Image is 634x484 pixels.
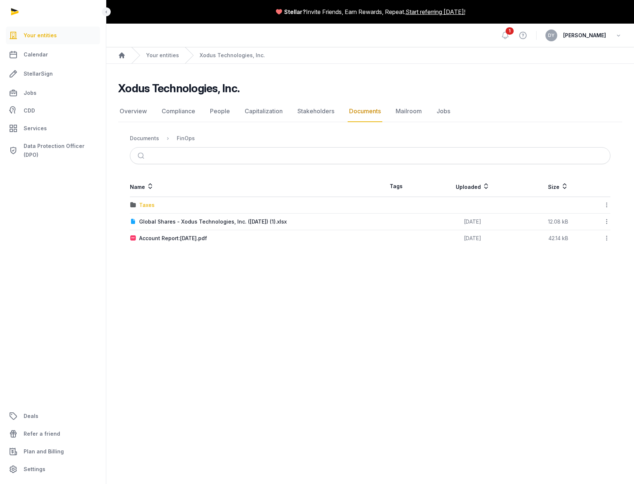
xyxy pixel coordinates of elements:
span: Stellar? [284,7,306,16]
a: Capitalization [243,101,284,122]
span: CDD [24,106,35,115]
div: Taxes [139,201,155,209]
span: Settings [24,465,45,474]
span: Plan and Billing [24,447,64,456]
a: Your entities [146,52,179,59]
a: Calendar [6,46,100,63]
img: pdf.svg [130,235,136,241]
div: FinOps [177,135,195,142]
span: Jobs [24,89,37,97]
span: 1 [506,27,514,35]
span: [PERSON_NAME] [563,31,606,40]
a: Documents [348,101,382,122]
span: Data Protection Officer (DPO) [24,142,97,159]
a: Your entities [6,27,100,44]
a: Deals [6,407,100,425]
a: Jobs [435,101,452,122]
span: Calendar [24,50,48,59]
nav: Tabs [118,101,622,122]
h2: Xodus Technologies, Inc. [118,82,240,95]
span: Services [24,124,47,133]
button: DY [545,30,557,41]
a: CDD [6,103,100,118]
a: People [209,101,231,122]
th: Size [524,176,593,197]
img: folder.svg [130,202,136,208]
span: DY [548,33,555,38]
span: [DATE] [464,218,481,225]
a: Plan and Billing [6,443,100,460]
a: Overview [118,101,148,122]
img: document.svg [130,219,136,225]
button: Submit [133,148,151,164]
a: Refer a friend [6,425,100,443]
a: Services [6,120,100,137]
td: 12.08 kB [524,214,593,230]
a: Jobs [6,84,100,102]
a: Xodus Technologies, Inc. [200,52,265,59]
div: Documents [130,135,159,142]
span: [DATE] [464,235,481,241]
th: Uploaded [422,176,524,197]
span: Your entities [24,31,57,40]
td: 42.14 kB [524,230,593,247]
nav: Breadcrumb [130,129,610,147]
span: StellarSign [24,69,53,78]
div: Account Report:[DATE].pdf [139,235,207,242]
a: Compliance [160,101,197,122]
a: StellarSign [6,65,100,83]
th: Name [130,176,370,197]
a: Data Protection Officer (DPO) [6,139,100,162]
a: Settings [6,460,100,478]
iframe: Chat Widget [501,398,634,484]
th: Tags [370,176,422,197]
span: Refer a friend [24,429,60,438]
nav: Breadcrumb [106,47,634,64]
a: Mailroom [394,101,423,122]
div: Global Shares - Xodus Technologies, Inc. ([DATE]) (1).xlsx [139,218,287,225]
a: Stakeholders [296,101,336,122]
a: Start referring [DATE]! [406,7,465,16]
span: Deals [24,412,38,421]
